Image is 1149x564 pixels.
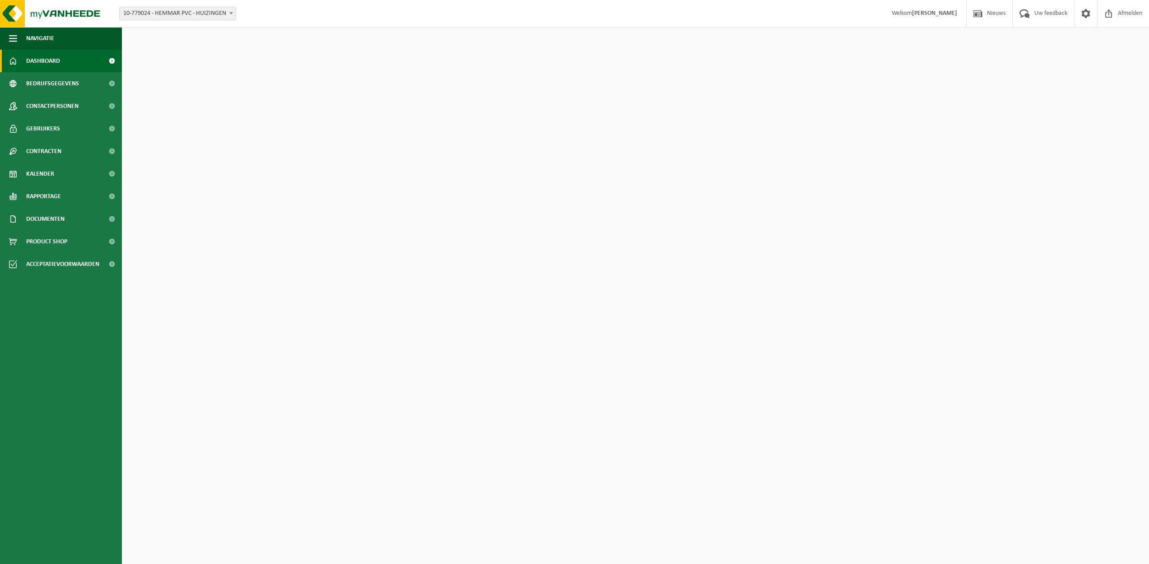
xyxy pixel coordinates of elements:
span: Kalender [26,163,54,185]
strong: [PERSON_NAME] [912,10,957,17]
span: Product Shop [26,230,67,253]
span: Navigatie [26,27,54,50]
span: Dashboard [26,50,60,72]
span: 10-779024 - HEMMAR PVC - HUIZINGEN [120,7,236,20]
span: 10-779024 - HEMMAR PVC - HUIZINGEN [119,7,236,20]
span: Contactpersonen [26,95,79,117]
span: Bedrijfsgegevens [26,72,79,95]
span: Rapportage [26,185,61,208]
span: Contracten [26,140,61,163]
span: Documenten [26,208,65,230]
span: Gebruikers [26,117,60,140]
span: Acceptatievoorwaarden [26,253,99,275]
